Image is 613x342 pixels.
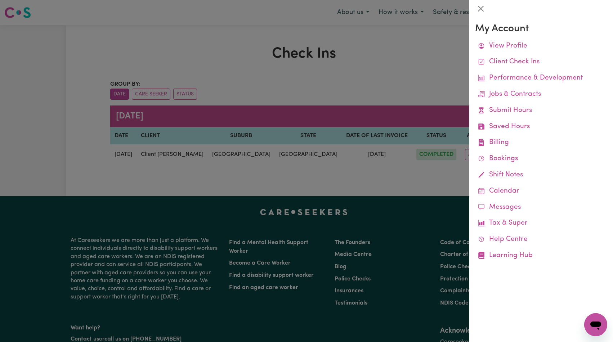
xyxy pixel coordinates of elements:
[475,199,607,216] a: Messages
[475,215,607,231] a: Tax & Super
[475,119,607,135] a: Saved Hours
[475,248,607,264] a: Learning Hub
[475,3,487,14] button: Close
[475,231,607,248] a: Help Centre
[475,151,607,167] a: Bookings
[475,103,607,119] a: Submit Hours
[584,313,607,336] iframe: Button to launch messaging window
[475,54,607,70] a: Client Check Ins
[475,38,607,54] a: View Profile
[475,167,607,183] a: Shift Notes
[475,135,607,151] a: Billing
[475,86,607,103] a: Jobs & Contracts
[475,23,607,35] h3: My Account
[475,70,607,86] a: Performance & Development
[475,183,607,199] a: Calendar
